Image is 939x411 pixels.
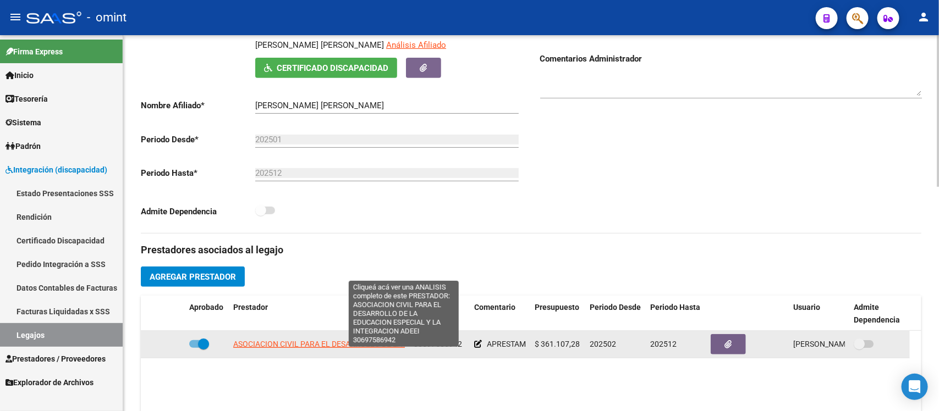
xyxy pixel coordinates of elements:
span: Prestador [233,303,268,312]
datatable-header-cell: CUIT [409,296,470,332]
datatable-header-cell: Comentario [470,296,530,332]
span: ASOCIACION CIVIL PARA EL DESARROLLO DE LA EDUCACION ESPECIAL Y LA INTEGRACION ADEEI [233,340,574,348]
span: 202502 [590,340,616,348]
div: Open Intercom Messenger [902,374,928,400]
span: Comentario [474,303,515,312]
span: Certificado Discapacidad [277,63,388,73]
span: Periodo Hasta [650,303,700,312]
datatable-header-cell: Prestador [229,296,409,332]
span: [PERSON_NAME] [DATE] [793,340,880,348]
span: Aprobado [189,303,223,312]
button: Certificado Discapacidad [255,58,397,78]
span: Análisis Afiliado [386,40,446,50]
datatable-header-cell: Aprobado [185,296,229,332]
p: Admite Dependencia [141,205,255,218]
button: Agregar Prestador [141,266,245,287]
p: [PERSON_NAME] [PERSON_NAME] [255,39,384,51]
p: Nombre Afiliado [141,99,255,112]
span: 30697586942 [414,340,462,348]
span: Admite Dependencia [854,303,900,324]
p: Periodo Desde [141,134,255,146]
mat-icon: person [917,10,930,24]
span: Explorador de Archivos [6,376,94,388]
span: $ 361.107,28 [535,340,580,348]
datatable-header-cell: Periodo Hasta [646,296,706,332]
span: Prestadores / Proveedores [6,353,106,365]
span: Sistema [6,116,41,129]
datatable-header-cell: Presupuesto [530,296,585,332]
span: Integración (discapacidad) [6,164,107,176]
span: APRESTAMIENTO LABORAL - J SIMPLE - CAT A [487,340,648,348]
span: Inicio [6,69,34,81]
span: Agregar Prestador [150,272,236,282]
span: Tesorería [6,93,48,105]
span: 202512 [650,340,677,348]
span: Presupuesto [535,303,579,312]
span: CUIT [414,303,431,312]
h3: Prestadores asociados al legajo [141,242,921,258]
datatable-header-cell: Admite Dependencia [849,296,910,332]
datatable-header-cell: Periodo Desde [585,296,646,332]
mat-icon: menu [9,10,22,24]
span: Firma Express [6,46,63,58]
span: Usuario [793,303,820,312]
span: - omint [87,5,127,30]
h3: Comentarios Administrador [540,53,922,65]
span: Padrón [6,140,41,152]
span: Periodo Desde [590,303,641,312]
datatable-header-cell: Usuario [789,296,849,332]
p: Periodo Hasta [141,167,255,179]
